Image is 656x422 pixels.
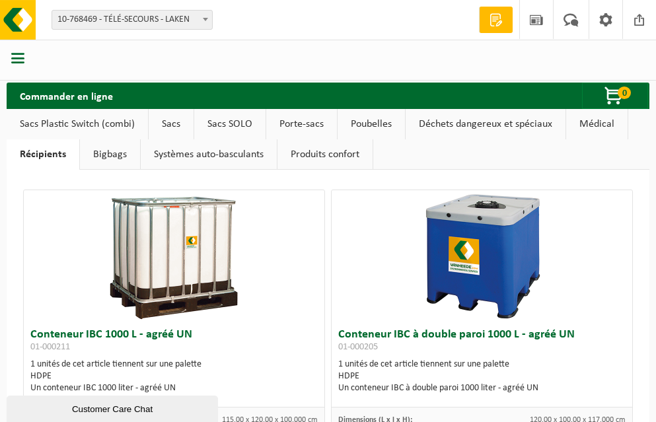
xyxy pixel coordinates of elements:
[266,109,337,139] a: Porte-sacs
[338,342,378,352] span: 01-000205
[338,109,405,139] a: Poubelles
[30,370,318,382] div: HDPE
[108,190,240,322] img: 01-000211
[7,83,126,108] h2: Commander en ligne
[338,329,626,355] h3: Conteneur IBC à double paroi 1000 L - agréé UN
[52,11,212,29] span: 10-768469 - TÉLÉ-SECOURS - LAKEN
[149,109,194,139] a: Sacs
[194,109,266,139] a: Sacs SOLO
[406,109,565,139] a: Déchets dangereux et spéciaux
[338,382,626,394] div: Un conteneur IBC à double paroi 1000 liter - agréé UN
[338,370,626,382] div: HDPE
[52,10,213,30] span: 10-768469 - TÉLÉ-SECOURS - LAKEN
[7,139,79,170] a: Récipients
[30,382,318,394] div: Un conteneur IBC 1000 liter - agréé UN
[30,342,70,352] span: 01-000211
[618,87,631,99] span: 0
[80,139,140,170] a: Bigbags
[7,393,221,422] iframe: chat widget
[30,359,318,394] div: 1 unités de cet article tiennent sur une palette
[141,139,277,170] a: Systèmes auto-basculants
[7,109,148,139] a: Sacs Plastic Switch (combi)
[582,83,648,109] button: 0
[338,359,626,394] div: 1 unités de cet article tiennent sur une palette
[277,139,373,170] a: Produits confort
[30,329,318,355] h3: Conteneur IBC 1000 L - agréé UN
[416,190,548,322] img: 01-000205
[566,109,628,139] a: Médical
